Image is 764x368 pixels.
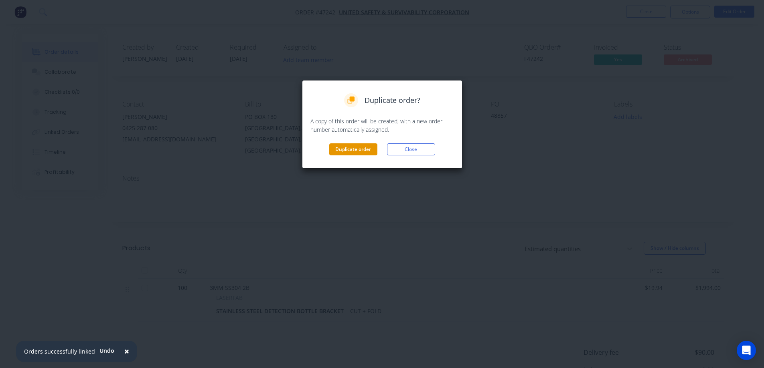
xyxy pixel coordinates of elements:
[365,95,420,106] span: Duplicate order?
[329,143,377,155] button: Duplicate order
[387,143,435,155] button: Close
[24,347,95,356] div: Orders successfully linked
[124,346,129,357] span: ×
[95,345,119,357] button: Undo
[737,341,756,360] div: Open Intercom Messenger
[116,342,137,361] button: Close
[310,117,454,134] p: A copy of this order will be created, with a new order number automatically assigned.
